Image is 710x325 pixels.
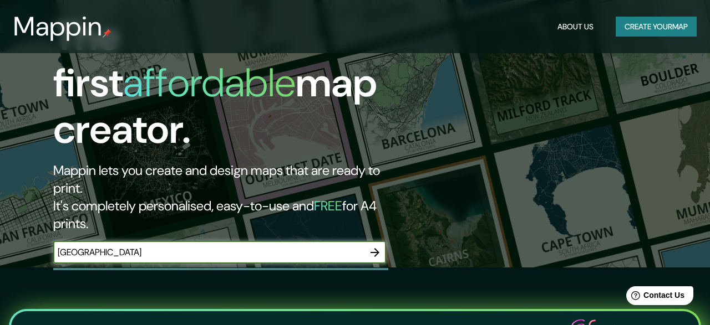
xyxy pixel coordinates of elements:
h3: Mappin [13,11,103,42]
button: About Us [553,17,598,37]
h2: Mappin lets you create and design maps that are ready to print. It's completely personalised, eas... [53,162,408,233]
h1: The first map creator. [53,13,408,162]
h1: affordable [123,57,296,109]
iframe: Help widget launcher [611,282,698,313]
input: Choose your favourite place [53,246,364,259]
img: mappin-pin [103,29,111,38]
button: Create yourmap [616,17,697,37]
h5: FREE [314,197,342,214]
